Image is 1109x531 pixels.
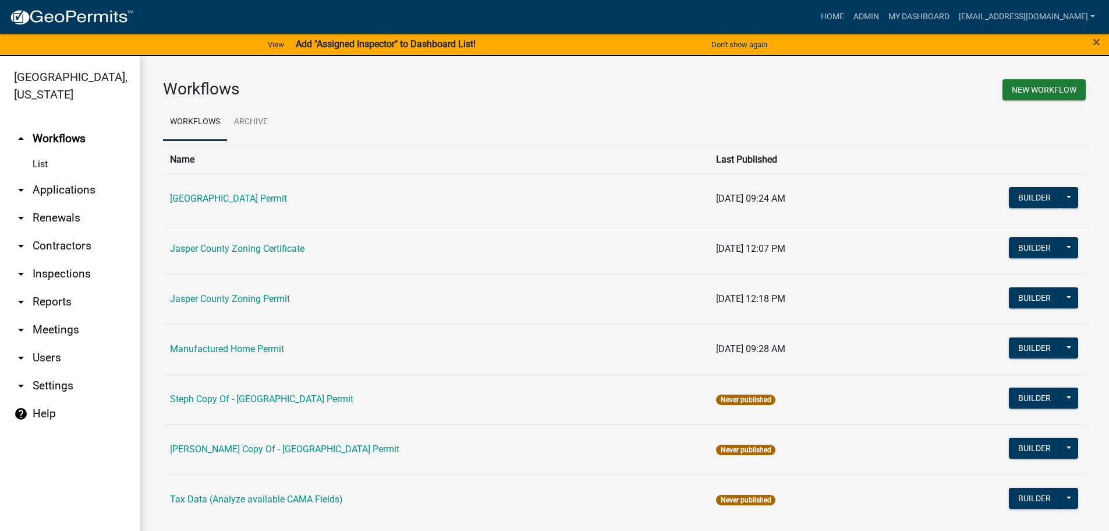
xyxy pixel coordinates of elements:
span: [DATE] 09:24 AM [716,193,785,204]
button: Builder [1009,187,1060,208]
i: arrow_drop_up [14,132,28,146]
i: arrow_drop_down [14,183,28,197]
a: [EMAIL_ADDRESS][DOMAIN_NAME] [954,6,1100,28]
button: Builder [1009,337,1060,358]
button: Don't show again [707,35,772,54]
a: [GEOGRAPHIC_DATA] Permit [170,193,287,204]
button: Builder [1009,488,1060,509]
i: arrow_drop_down [14,295,28,309]
a: Archive [227,104,275,141]
i: arrow_drop_down [14,267,28,281]
th: Last Published [709,145,896,174]
button: Builder [1009,237,1060,258]
a: Jasper County Zoning Permit [170,293,290,304]
a: Admin [849,6,884,28]
i: help [14,407,28,421]
i: arrow_drop_down [14,323,28,337]
a: Workflows [163,104,227,141]
a: Manufactured Home Permit [170,343,284,354]
button: Builder [1009,438,1060,459]
a: Jasper County Zoning Certificate [170,243,304,254]
span: Never published [716,445,775,455]
a: My Dashboard [884,6,954,28]
button: New Workflow [1002,79,1086,100]
i: arrow_drop_down [14,351,28,365]
a: View [263,35,289,54]
span: [DATE] 12:18 PM [716,293,785,304]
span: [DATE] 12:07 PM [716,243,785,254]
h3: Workflows [163,79,616,99]
i: arrow_drop_down [14,239,28,253]
strong: Add "Assigned Inspector" to Dashboard List! [296,38,476,50]
a: [PERSON_NAME] Copy Of - [GEOGRAPHIC_DATA] Permit [170,444,399,455]
button: Builder [1009,388,1060,409]
span: Never published [716,495,775,505]
button: Builder [1009,287,1060,308]
span: × [1093,34,1100,50]
a: Tax Data (Analyze available CAMA Fields) [170,494,343,505]
a: Steph Copy Of - [GEOGRAPHIC_DATA] Permit [170,393,353,405]
span: [DATE] 09:28 AM [716,343,785,354]
th: Name [163,145,709,174]
i: arrow_drop_down [14,379,28,393]
button: Close [1093,35,1100,49]
i: arrow_drop_down [14,211,28,225]
span: Never published [716,395,775,405]
a: Home [816,6,849,28]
